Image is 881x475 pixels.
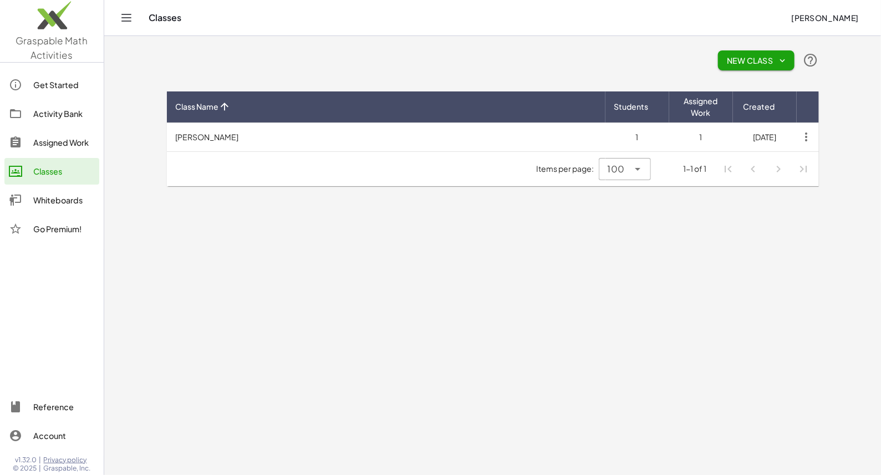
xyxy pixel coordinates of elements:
[33,136,95,149] div: Assigned Work
[44,464,91,473] span: Graspable, Inc.
[44,456,91,464] a: Privacy policy
[16,456,37,464] span: v1.32.0
[33,107,95,120] div: Activity Bank
[39,456,42,464] span: |
[118,9,135,27] button: Toggle navigation
[743,101,775,113] span: Created
[167,122,605,151] td: [PERSON_NAME]
[4,158,99,185] a: Classes
[16,34,88,61] span: Graspable Math Activities
[537,163,599,175] span: Items per page:
[791,13,859,23] span: [PERSON_NAME]
[4,100,99,127] a: Activity Bank
[4,71,99,98] a: Get Started
[4,129,99,156] a: Assigned Work
[683,163,706,175] div: 1-1 of 1
[718,50,795,70] button: New Class
[33,400,95,413] div: Reference
[608,162,624,176] span: 100
[33,429,95,442] div: Account
[715,156,816,182] nav: Pagination Navigation
[33,165,95,178] div: Classes
[13,464,37,473] span: © 2025
[33,78,95,91] div: Get Started
[605,122,669,151] td: 1
[176,101,219,113] span: Class Name
[33,222,95,236] div: Go Premium!
[4,394,99,420] a: Reference
[733,122,797,151] td: [DATE]
[614,101,649,113] span: Students
[39,464,42,473] span: |
[33,193,95,207] div: Whiteboards
[700,132,702,142] span: 1
[727,55,786,65] span: New Class
[678,95,724,119] span: Assigned Work
[4,422,99,449] a: Account
[4,187,99,213] a: Whiteboards
[782,8,868,28] button: [PERSON_NAME]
